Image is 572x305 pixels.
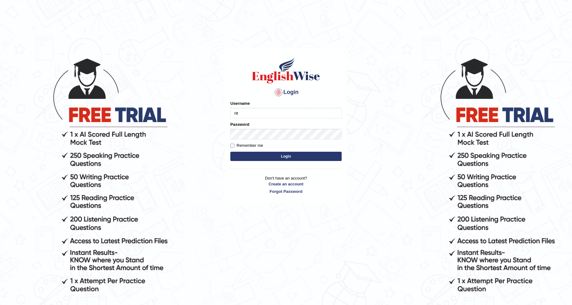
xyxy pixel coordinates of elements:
[251,57,321,84] img: Logo of English Wise sign in for intelligent practice with AI
[230,181,342,187] a: Create an account
[230,121,249,127] label: Password
[230,144,234,148] input: Remember me
[230,189,342,194] a: Forgot Password
[230,142,263,149] label: Remember me
[230,100,250,106] label: Username
[230,87,342,97] h4: Login
[230,175,342,194] p: Don't have an account?
[230,152,342,161] button: Login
